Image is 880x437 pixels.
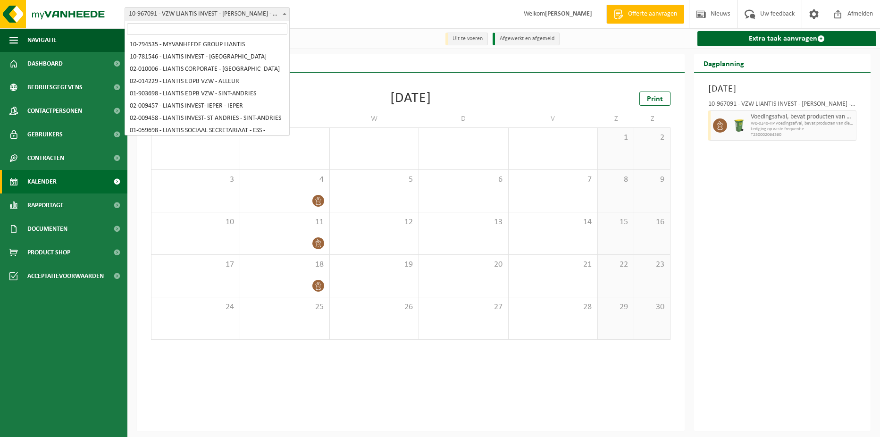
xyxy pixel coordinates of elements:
[639,175,665,185] span: 9
[127,76,287,88] li: 02-014229 - LIANTIS EDPB VZW - ALLEUR
[445,33,488,45] li: Uit te voeren
[603,217,629,227] span: 15
[424,260,503,270] span: 20
[513,260,593,270] span: 21
[156,302,235,312] span: 24
[639,260,665,270] span: 23
[626,9,679,19] span: Offerte aanvragen
[639,133,665,143] span: 2
[156,217,235,227] span: 10
[708,101,856,110] div: 10-967091 - VZW LIANTIS INVEST - [PERSON_NAME] - SINT-ANDRIES
[513,217,593,227] span: 14
[694,54,754,72] h2: Dagplanning
[27,99,82,123] span: Contactpersonen
[127,88,287,100] li: 01-903698 - LIANTIS EDPB VZW - SINT-ANDRIES
[603,133,629,143] span: 1
[125,8,289,21] span: 10-967091 - VZW LIANTIS INVEST - JAN BREYDELLAAN - SINT-ANDRIES
[639,217,665,227] span: 16
[27,241,70,264] span: Product Shop
[603,175,629,185] span: 8
[27,28,57,52] span: Navigatie
[27,52,63,76] span: Dashboard
[493,33,560,45] li: Afgewerkt en afgemeld
[751,126,854,132] span: Lediging op vaste frequentie
[751,121,854,126] span: WB-0240-HP voedingsafval, bevat producten van dierlijke oors
[598,110,634,127] td: Z
[751,132,854,138] span: T250002064360
[424,302,503,312] span: 27
[245,175,324,185] span: 4
[245,302,324,312] span: 25
[27,123,63,146] span: Gebruikers
[419,110,508,127] td: D
[545,10,592,17] strong: [PERSON_NAME]
[639,302,665,312] span: 30
[127,63,287,76] li: 02-010006 - LIANTIS CORPORATE - [GEOGRAPHIC_DATA]
[27,264,104,288] span: Acceptatievoorwaarden
[751,113,854,121] span: Voedingsafval, bevat producten van dierlijke oorsprong, onverpakt, categorie 3
[27,193,64,217] span: Rapportage
[335,302,414,312] span: 26
[335,260,414,270] span: 19
[390,92,431,106] div: [DATE]
[424,217,503,227] span: 13
[127,125,287,143] li: 01-059698 - LIANTIS SOCIAAL SECRETARIAAT - ESS - ROESELARE
[708,82,856,96] h3: [DATE]
[27,217,67,241] span: Documenten
[513,175,593,185] span: 7
[156,260,235,270] span: 17
[424,175,503,185] span: 6
[127,112,287,125] li: 02-009458 - LIANTIS INVEST- ST ANDRIES - SINT-ANDRIES
[732,118,746,133] img: WB-0240-HPE-GN-50
[245,217,324,227] span: 11
[27,146,64,170] span: Contracten
[127,39,287,51] li: 10-794535 - MYVANHEEDE GROUP LIANTIS
[125,7,290,21] span: 10-967091 - VZW LIANTIS INVEST - JAN BREYDELLAAN - SINT-ANDRIES
[330,110,419,127] td: W
[127,51,287,63] li: 10-781546 - LIANTIS INVEST - [GEOGRAPHIC_DATA]
[27,170,57,193] span: Kalender
[606,5,684,24] a: Offerte aanvragen
[634,110,670,127] td: Z
[127,100,287,112] li: 02-009457 - LIANTIS INVEST- IEPER - IEPER
[647,95,663,103] span: Print
[513,302,593,312] span: 28
[603,260,629,270] span: 22
[156,175,235,185] span: 3
[27,76,83,99] span: Bedrijfsgegevens
[245,260,324,270] span: 18
[697,31,876,46] a: Extra taak aanvragen
[603,302,629,312] span: 29
[509,110,598,127] td: V
[335,217,414,227] span: 12
[335,175,414,185] span: 5
[639,92,670,106] a: Print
